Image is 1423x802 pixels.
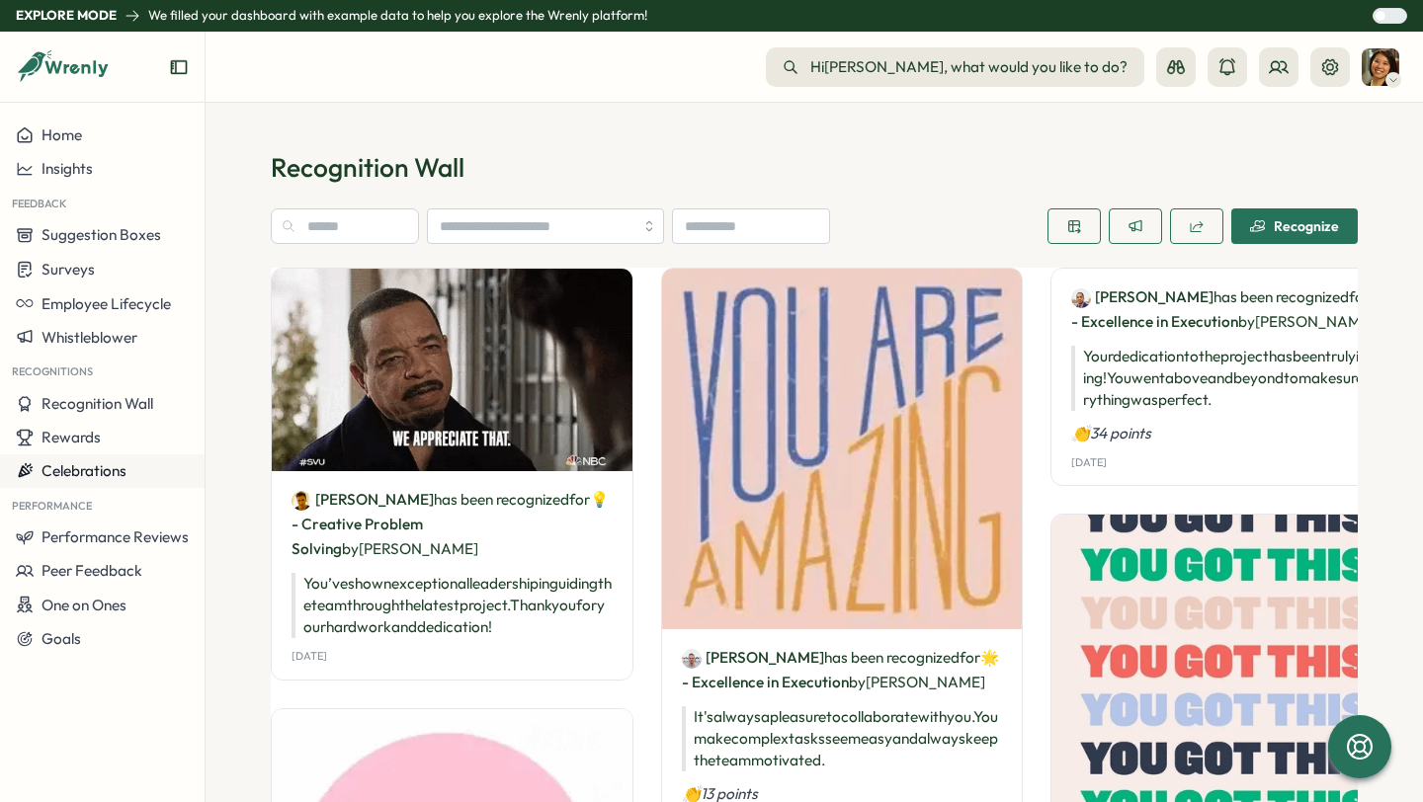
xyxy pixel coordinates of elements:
span: 💡 - Creative Problem Solving [292,490,609,558]
div: Recognize [1250,218,1339,234]
a: James Johnson[PERSON_NAME] [1071,286,1214,308]
p: It's always a pleasure to collaborate with you. You make complex tasks seem easy and always keep ... [682,706,1003,771]
span: for [960,648,980,667]
span: Goals [42,629,81,648]
p: [DATE] [292,650,327,663]
span: One on Ones [42,596,126,614]
img: Recognition Image [662,269,1023,629]
button: Recognize [1231,208,1358,244]
p: has been recognized by [PERSON_NAME] [682,645,1003,694]
span: Employee Lifecycle [42,294,171,313]
span: Suggestion Boxes [42,225,161,244]
p: 👏34 points [1071,423,1392,444]
img: Ethan Lewis [682,649,702,669]
span: Recognition Wall [42,394,153,413]
p: You’ve shown exceptional leadership in guiding the team through the latest project. Thank you for... [292,573,613,638]
span: 🌟 - Excellence in Execution [682,648,999,691]
a: Emily Davis[PERSON_NAME] [292,489,434,511]
img: Emily Davis [292,491,311,511]
p: Your dedication to the project has been truly inspiring! You went above and beyond to make sure e... [1071,346,1392,411]
button: Expand sidebar [169,57,189,77]
span: Performance Reviews [42,527,189,546]
span: for [569,490,590,509]
span: Celebrations [42,461,126,480]
span: Home [42,125,82,144]
p: Recognition Wall [271,150,1358,185]
p: We filled your dashboard with example data to help you explore the Wrenly platform! [148,7,647,25]
p: Explore Mode [16,7,117,25]
button: Hi[PERSON_NAME], what would you like to do? [766,47,1144,87]
span: Whistleblower [42,328,137,347]
a: Ethan Lewis[PERSON_NAME] [682,647,824,669]
img: Recognition Image [272,269,632,471]
span: Surveys [42,260,95,279]
span: Peer Feedback [42,561,142,580]
span: for [1349,287,1370,306]
img: Sarah Johnson [1362,48,1399,86]
span: Hi [PERSON_NAME] , what would you like to do? [810,56,1128,78]
img: James Johnson [1071,288,1091,308]
span: Insights [42,159,93,178]
p: has been recognized by [PERSON_NAME] [1071,284,1392,334]
p: [DATE] [1071,456,1107,469]
span: Rewards [42,428,101,446]
p: has been recognized by [PERSON_NAME] [292,487,613,561]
